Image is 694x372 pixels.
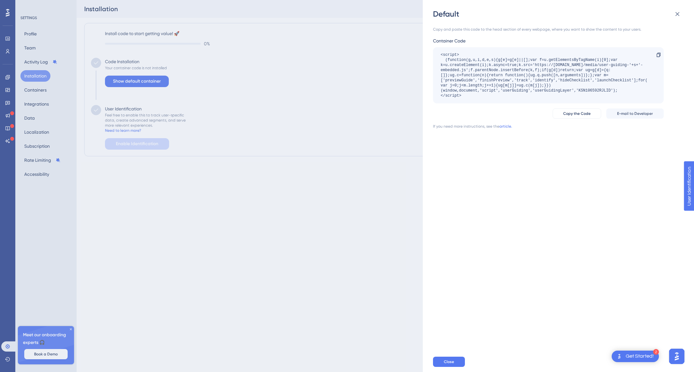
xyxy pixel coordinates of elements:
[433,124,499,129] div: If you need more instructions, see the
[617,111,653,116] span: E-mail to Developer
[653,349,659,355] div: 2
[441,52,650,98] div: <script> (function(g,u,i,d,e,s){g[e]=g[e]||[];var f=u.getElementsByTagName(i)[0];var k=u.createEl...
[444,359,454,364] span: Close
[563,111,591,116] span: Copy the Code
[433,9,685,19] div: Default
[612,351,659,362] div: Open Get Started! checklist, remaining modules: 2
[553,108,601,119] button: Copy the Code
[433,37,664,45] div: Container Code
[616,353,623,360] img: launcher-image-alternative-text
[433,357,465,367] button: Close
[499,124,512,129] a: article.
[606,108,664,119] button: E-mail to Developer
[5,2,44,9] span: User Identification
[667,347,686,366] iframe: UserGuiding AI Assistant Launcher
[626,353,654,360] div: Get Started!
[433,27,664,32] div: Copy and paste this code to the head section of every webpage, where you want to show the content...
